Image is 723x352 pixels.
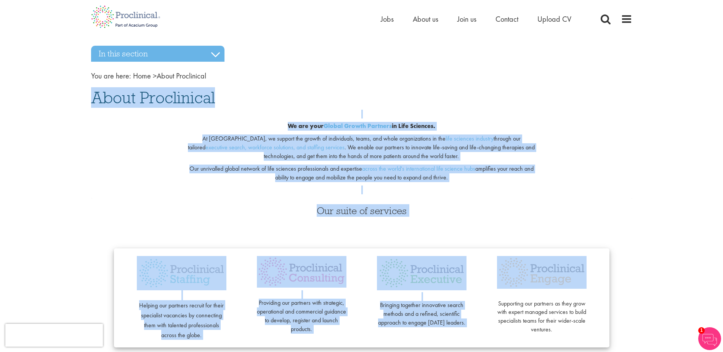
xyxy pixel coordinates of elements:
[698,327,721,350] img: Chatbot
[137,256,226,291] img: Proclinical Staffing
[457,14,476,24] a: Join us
[288,122,435,130] b: We are your in Life Sciences.
[497,291,587,334] p: Supporting our partners as they grow with expert managed services to build specialists teams for ...
[91,71,131,81] span: You are here:
[91,87,215,108] span: About Proclinical
[205,143,345,151] a: executive search, workforce solutions, and staffing services
[324,122,392,130] a: Global Growth Partners
[91,46,224,62] h3: In this section
[91,206,632,216] h3: Our suite of services
[377,256,467,290] img: Proclinical Executive
[153,71,157,81] span: >
[446,134,494,142] a: life sciences industry
[183,134,540,161] p: At [GEOGRAPHIC_DATA], we support the growth of individuals, teams, and whole organizations in the...
[537,14,571,24] a: Upload CV
[377,292,467,327] p: Bringing together innovative search methods and a refined, scientific approach to engage [DATE] l...
[495,14,518,24] a: Contact
[497,256,587,289] img: Proclinical Engage
[381,14,394,24] a: Jobs
[183,165,540,182] p: Our unrivalled global network of life sciences professionals and expertise amplifies your reach a...
[257,290,346,334] p: Providing our partners with strategic, operational and commercial guidance to develop, register a...
[133,71,151,81] a: breadcrumb link to Home
[362,165,475,173] a: across the world's international life science hubs
[413,14,438,24] a: About us
[5,324,103,347] iframe: reCAPTCHA
[139,301,224,339] span: Helping our partners recruit for their specialist vacancies by connecting them with talented prof...
[257,256,346,288] img: Proclinical Consulting
[698,327,705,334] span: 1
[133,71,206,81] span: About Proclinical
